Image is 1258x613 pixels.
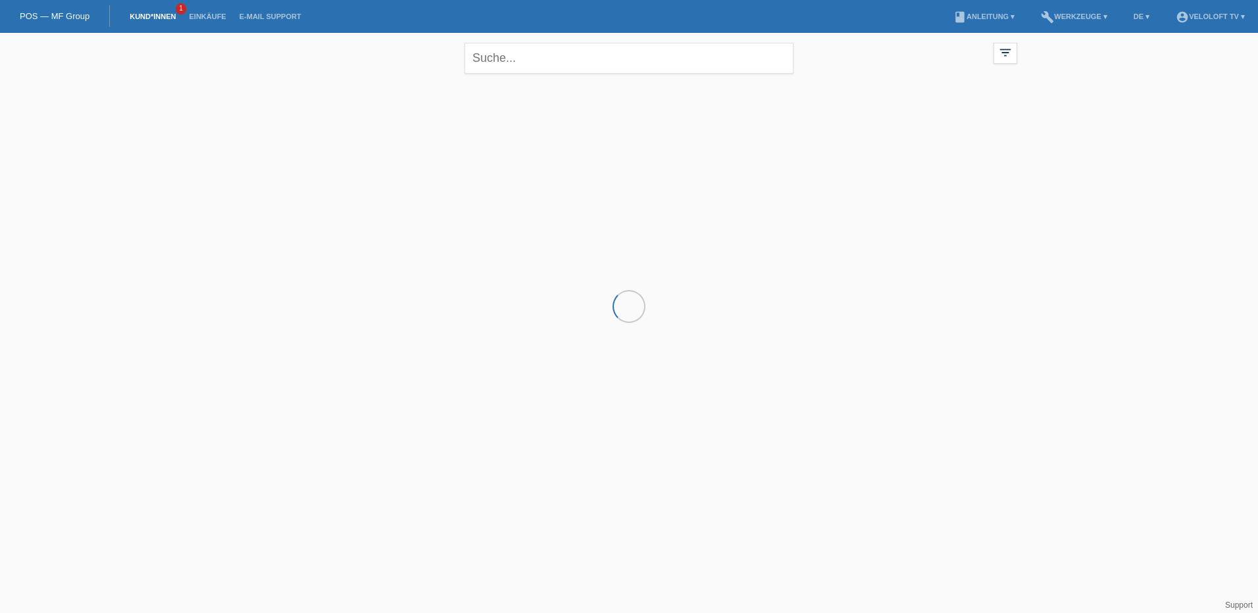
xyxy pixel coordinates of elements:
i: account_circle [1176,11,1189,24]
i: filter_list [998,45,1013,60]
i: book [953,11,967,24]
i: build [1041,11,1054,24]
a: DE ▾ [1127,12,1156,20]
a: E-Mail Support [233,12,308,20]
a: Einkäufe [182,12,232,20]
a: buildWerkzeuge ▾ [1034,12,1114,20]
a: POS — MF Group [20,11,89,21]
a: Kund*innen [123,12,182,20]
span: 1 [176,3,186,14]
a: bookAnleitung ▾ [947,12,1021,20]
a: account_circleVeloLoft TV ▾ [1169,12,1251,20]
a: Support [1225,601,1253,610]
input: Suche... [465,43,793,74]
